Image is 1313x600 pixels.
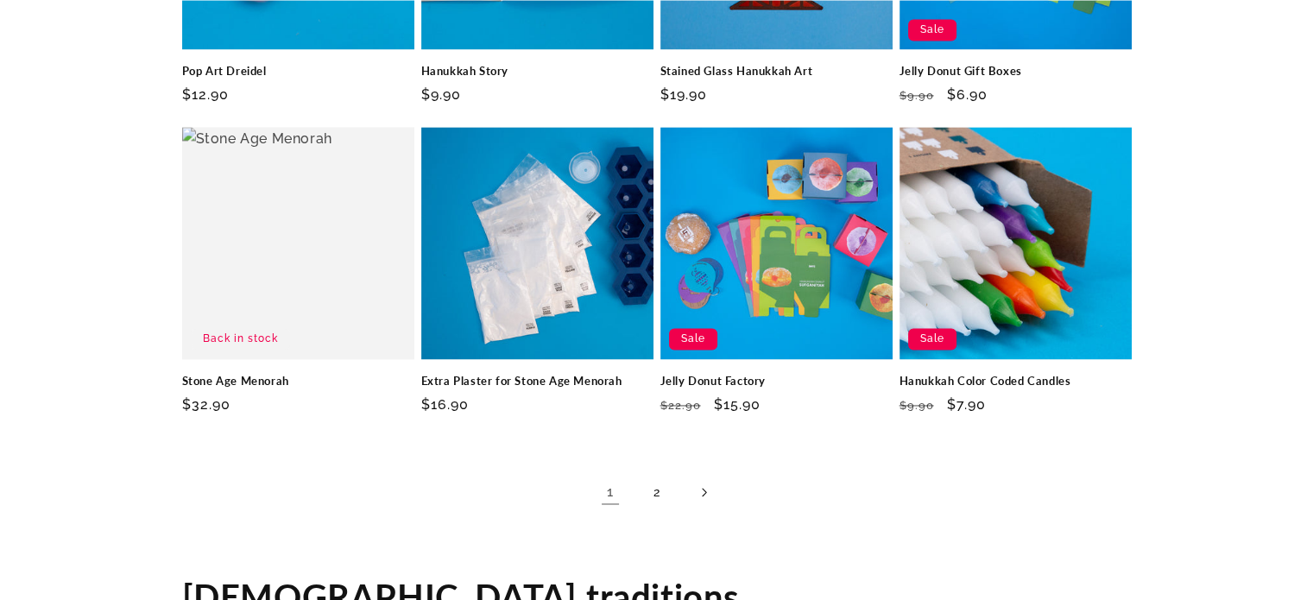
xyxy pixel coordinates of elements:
[660,64,893,79] a: Stained Glass Hanukkah Art
[638,473,676,511] a: Page 2
[421,374,653,388] a: Extra Plaster for Stone Age Menorah
[900,374,1132,388] a: Hanukkah Color Coded Candles
[685,473,723,511] a: Next page
[660,374,893,388] a: Jelly Donut Factory
[182,473,1132,511] nav: Pagination
[421,64,653,79] a: Hanukkah Story
[182,374,414,388] a: Stone Age Menorah
[591,473,629,511] a: Page 1
[182,64,414,79] a: Pop Art Dreidel
[900,64,1132,79] a: Jelly Donut Gift Boxes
